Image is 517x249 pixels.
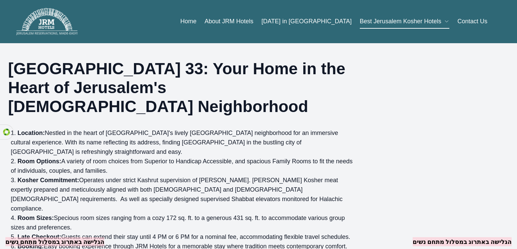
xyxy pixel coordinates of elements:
[16,8,77,35] img: JRM Hotels
[18,215,54,221] strong: Room Sizes:
[5,237,104,246] div: הגלישה באתרוג במסלול מתחם נשים
[360,17,441,26] span: Best Jerusalem Kosher Hotels
[18,158,61,165] strong: Room Options:
[262,15,352,28] a: [DATE] in [GEOGRAPHIC_DATA]
[11,157,353,175] li: A variety of room choices from Superior to Handicap Accessible, and spacious Family Rooms to fit ...
[11,175,353,213] li: Operates under strict Kashrut supervision of [PERSON_NAME]. [PERSON_NAME] Kosher meat expertly pr...
[360,15,449,28] button: Best Jerusalem Kosher Hotels
[18,130,45,136] strong: Location:
[11,232,353,242] li: Guests can extend their stay until 4 PM or 6 PM for a nominal fee, accommodating flexible travel ...
[8,60,345,115] strong: [GEOGRAPHIC_DATA] 33: Your Home in the Heart of Jerusalem's [DEMOGRAPHIC_DATA] Neighborhood
[413,237,512,246] div: הגלישה באתרוג במסלול מתחם נשים
[180,15,197,28] a: Home
[11,128,353,157] li: Nestled in the heart of [GEOGRAPHIC_DATA]'s lively [GEOGRAPHIC_DATA] neighborhood for an immersiv...
[457,15,487,28] a: Contact Us
[11,213,353,232] li: Specious room sizes ranging from a cozy 172 sq. ft. to a generous 431 sq. ft. to accommodate vari...
[205,15,253,28] a: About JRM Hotels
[18,233,61,240] strong: Late Checkout:
[18,177,79,184] strong: Kosher Commitment:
